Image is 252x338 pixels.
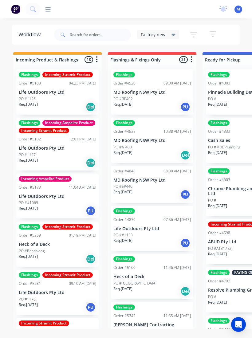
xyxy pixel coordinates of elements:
[113,286,132,292] p: Req. [DATE]
[19,185,41,190] div: Order #5173
[113,217,136,222] div: Order #4879
[113,184,132,189] p: PO #SP440
[113,265,136,270] div: Order #5160
[208,177,230,183] div: Order #4603
[208,294,216,300] p: PO #
[19,297,36,302] p: PO #1176
[113,72,135,77] div: Flashings
[111,206,193,251] div: FlashingsOrder #487907:56 AM [DATE]Life Outdoors Pty LtdPO ##1133Req.[DATE]PU
[19,272,40,278] div: Flashings
[208,168,230,174] div: Flashings
[113,305,135,310] div: Flashings
[113,150,132,155] p: Req. [DATE]
[113,274,191,279] p: Heck of a Deck
[16,69,99,115] div: FlashingsIncoming Stramit ProductOrder #510004:23 PM [DATE]Life Outdoors Pty LtdPO #1126Req.[DATE...
[19,158,38,163] p: Req. [DATE]
[163,217,191,222] div: 07:56 AM [DATE]
[19,176,72,182] div: Incoming Ampelite Product
[19,146,96,151] p: Life Outdoors Pty Ltd
[19,248,45,254] p: PO #Bandalong
[237,6,240,12] span: M
[231,317,246,332] div: Open Intercom Messenger
[18,31,44,38] div: Workflow
[113,178,191,183] p: MD Roofing NSW Pty Ltd
[163,313,191,319] div: 11:55 AM [DATE]
[86,206,96,216] div: PU
[141,31,165,38] span: Factory new
[208,203,227,209] p: Req. [DATE]
[208,96,216,102] p: PO #
[113,120,135,126] div: Flashings
[16,270,99,315] div: FlashingsIncoming Stramit ProductOrder #528109:10 AM [DATE]Life Outdoors Pty LtdPO #1176Req.[DATE]PU
[19,90,96,95] p: Life Outdoors Pty Ltd
[208,251,227,257] p: Req. [DATE]
[163,81,191,86] div: 09:30 AM [DATE]
[16,174,99,219] div: Incoming Ampelite ProductOrder #517311:04 AM [DATE]Life Outdoors Pty LtdPO ##1069Req.[DATE]PU
[19,128,69,133] div: Incoming Stramit Product
[113,138,191,143] p: MD Roofing NSW Pty Ltd
[208,230,230,236] div: Order #4598
[113,238,132,243] p: Req. [DATE]
[19,242,96,247] p: Heck of a Deck
[113,329,133,334] p: PO ##0026
[111,254,193,299] div: FlashingsOrder #516011:46 AM [DATE]Heck of a DeckPO #[GEOGRAPHIC_DATA]Req.[DATE]Del
[113,81,136,86] div: Order #4520
[113,102,132,107] p: Req. [DATE]
[163,265,191,270] div: 11:46 AM [DATE]
[19,96,36,102] p: PO #1126
[19,320,69,326] div: Incoming Stramit Product
[69,136,96,142] div: 12:01 PM [DATE]
[113,96,133,102] p: PO #BE492
[113,322,191,328] p: [PERSON_NAME] Contracting
[208,270,230,275] div: Flashings
[69,185,96,190] div: 11:04 AM [DATE]
[70,29,131,41] input: Search for orders...
[42,120,95,126] div: Incoming Ampelite Product
[113,232,133,238] p: PO ##1133
[113,313,136,319] div: Order #5342
[180,150,190,160] div: Del
[42,224,93,230] div: Incoming Stramit Product
[19,120,40,126] div: Flashings
[208,81,230,86] div: Order #4303
[180,190,190,199] div: PU
[113,90,191,95] p: MD Roofing NSW Pty Ltd
[19,206,38,211] p: Req. [DATE]
[163,168,191,174] div: 08:30 AM [DATE]
[19,81,41,86] div: Order #5100
[208,327,230,332] div: Order #4822
[208,120,230,126] div: Flashings
[11,5,20,14] img: Factory
[19,281,41,286] div: Order #5281
[16,222,99,267] div: FlashingsIncoming Stramit ProductOrder #525901:19 PM [DATE]Heck of a DeckPO #BandalongReq.[DATE]Del
[86,302,96,312] div: PU
[208,318,230,324] div: Flashings
[19,194,96,199] p: Life Outdoors Pty Ltd
[208,129,230,134] div: Order #4333
[19,233,41,238] div: Order #5259
[19,102,38,107] p: Req. [DATE]
[19,302,38,308] p: Req. [DATE]
[19,72,40,77] div: Flashings
[113,144,132,150] p: PO #AJ403
[208,246,232,251] p: PO #A1317-(2)
[180,286,190,296] div: Del
[113,281,156,286] p: PO #[GEOGRAPHIC_DATA]
[86,102,96,112] div: Del
[19,224,40,230] div: Flashings
[113,189,132,195] p: Req. [DATE]
[19,254,38,259] p: Req. [DATE]
[113,226,191,231] p: Life Outdoors Pty Ltd
[86,158,96,168] div: Del
[111,166,193,203] div: Order #484808:30 AM [DATE]MD Roofing NSW Pty LtdPO #SP440Req.[DATE]PU
[208,102,227,107] p: Req. [DATE]
[208,300,227,305] p: Req. [DATE]
[180,102,190,112] div: PU
[69,81,96,86] div: 04:23 PM [DATE]
[19,200,38,206] p: PO ##1069
[208,150,227,155] p: Req. [DATE]
[16,118,99,171] div: FlashingsIncoming Ampelite ProductIncoming Stramit ProductOrder #510212:01 PM [DATE]Life Outdoors...
[42,272,93,278] div: Incoming Stramit Product
[69,233,96,238] div: 01:19 PM [DATE]
[208,198,216,203] p: PO #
